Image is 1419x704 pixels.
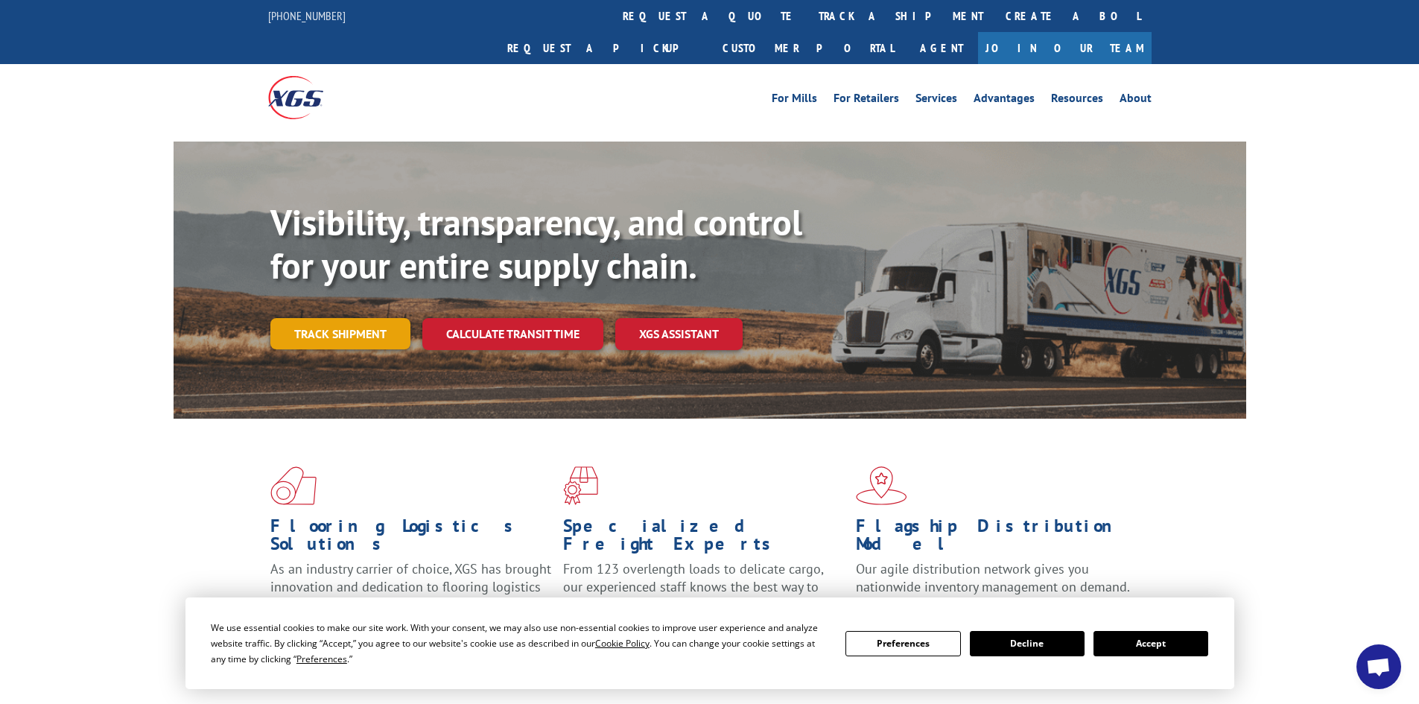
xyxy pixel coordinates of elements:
button: Preferences [845,631,960,656]
a: Services [915,92,957,109]
span: As an industry carrier of choice, XGS has brought innovation and dedication to flooring logistics... [270,560,551,613]
a: Request a pickup [496,32,711,64]
a: [PHONE_NUMBER] [268,8,346,23]
img: xgs-icon-focused-on-flooring-red [563,466,598,505]
p: From 123 overlength loads to delicate cargo, our experienced staff knows the best way to move you... [563,560,845,627]
a: Track shipment [270,318,410,349]
h1: Flooring Logistics Solutions [270,517,552,560]
a: Join Our Team [978,32,1152,64]
img: xgs-icon-flagship-distribution-model-red [856,466,907,505]
button: Decline [970,631,1085,656]
a: Open chat [1356,644,1401,689]
div: We use essential cookies to make our site work. With your consent, we may also use non-essential ... [211,620,828,667]
a: XGS ASSISTANT [615,318,743,350]
a: Agent [905,32,978,64]
a: Resources [1051,92,1103,109]
span: Our agile distribution network gives you nationwide inventory management on demand. [856,560,1130,595]
button: Accept [1093,631,1208,656]
h1: Flagship Distribution Model [856,517,1137,560]
h1: Specialized Freight Experts [563,517,845,560]
a: About [1120,92,1152,109]
img: xgs-icon-total-supply-chain-intelligence-red [270,466,317,505]
div: Cookie Consent Prompt [185,597,1234,689]
a: Advantages [974,92,1035,109]
span: Cookie Policy [595,637,650,650]
a: Calculate transit time [422,318,603,350]
span: Preferences [296,653,347,665]
a: For Retailers [834,92,899,109]
a: For Mills [772,92,817,109]
b: Visibility, transparency, and control for your entire supply chain. [270,199,802,288]
a: Customer Portal [711,32,905,64]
